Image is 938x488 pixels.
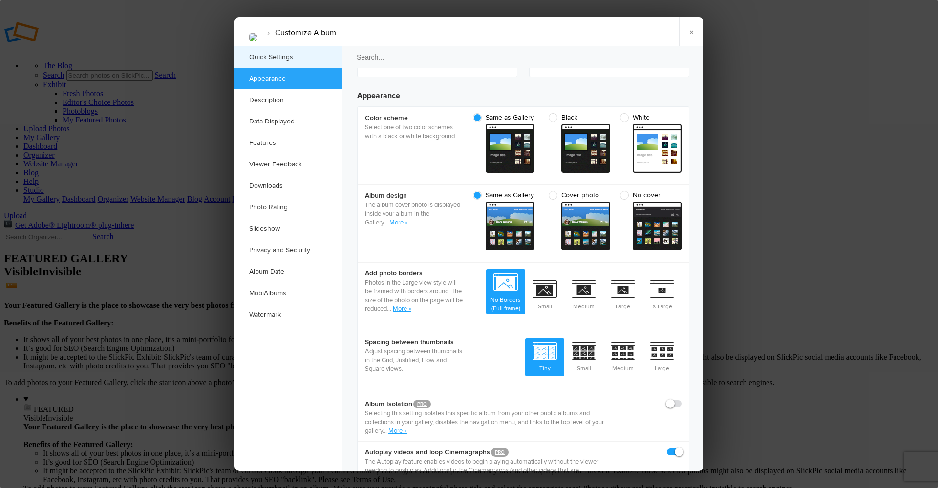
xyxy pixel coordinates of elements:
a: MobiAlbums [234,283,342,304]
a: Viewer Feedback [234,154,342,175]
p: Adjust spacing between thumbnails in the Grid, Justified, Flow and Square views. [365,347,463,373]
a: Description [234,89,342,111]
a: More » [389,219,408,226]
span: Small [525,276,564,312]
span: .. [384,427,388,435]
a: PRO [413,400,431,408]
span: cover From gallery - dark [486,202,534,250]
a: × [679,17,703,46]
a: PRO [491,448,509,457]
li: Customize Album [262,24,336,41]
a: Downloads [234,175,342,197]
p: Select one of two color schemes with a black or white background. [365,123,463,141]
span: Medium [603,338,642,374]
b: Autoplay videos and loop Cinemagraphs [365,447,618,457]
span: Large [642,338,682,374]
span: White [620,113,677,122]
a: Appearance [234,68,342,89]
a: More » [393,305,411,313]
span: Medium [564,276,603,312]
b: Color scheme [365,113,463,123]
span: Large [603,276,642,312]
b: Spacing between thumbnails [365,337,463,347]
b: Add photo borders [365,268,463,278]
span: No cover [620,191,677,200]
b: Album design [365,191,463,201]
a: Watermark [234,304,342,325]
span: No Borders (Full frame) [486,269,525,314]
span: Cover photo [549,191,605,200]
span: Small [564,338,603,374]
input: Search... [341,46,705,68]
a: Features [234,132,342,154]
img: FLAGENCY-SEMINAIRE.jpg [249,33,257,41]
a: Privacy and Security [234,240,342,261]
p: Photos in the Large view style will be framed with borders around. The size of the photo on the p... [365,278,463,313]
span: Same as Gallery [473,191,534,200]
p: Selecting this setting isolates this specific album from your other public albums and collections... [365,409,618,435]
span: Black [549,113,605,122]
a: Slideshow [234,218,342,240]
a: More » [388,427,407,435]
span: cover From gallery - dark [633,202,682,250]
a: Quick Settings [234,46,342,68]
a: Data Displayed [234,111,342,132]
b: Album Isolation [365,399,618,409]
span: ... [387,305,393,313]
a: Album Date [234,261,342,283]
p: The album cover photo is displayed inside your album in the Gallery. [365,201,463,227]
span: Same as Gallery [473,113,534,122]
a: Photo Rating [234,197,342,218]
h3: Appearance [357,82,689,102]
span: X-Large [642,276,682,312]
span: .. [385,219,389,226]
p: The Autoplay feature enables videos to begin playing automatically without the viewer needing to ... [365,457,618,484]
span: cover From gallery - dark [561,202,610,250]
span: Tiny [525,338,564,374]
